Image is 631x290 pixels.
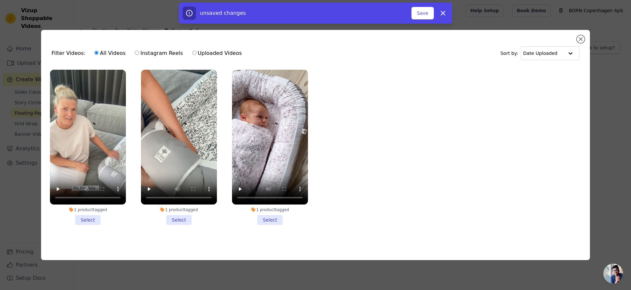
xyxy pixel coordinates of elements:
div: 1 product tagged [232,207,308,212]
div: 1 product tagged [50,207,126,212]
div: Filter Videos: [52,46,245,61]
span: unsaved changes [200,10,246,16]
div: 1 product tagged [141,207,217,212]
button: Save [411,7,434,19]
label: Uploaded Videos [192,49,242,58]
label: All Videos [94,49,126,58]
label: Instagram Reels [134,49,183,58]
a: Open chat [603,264,623,283]
button: Close modal [577,35,585,43]
div: Sort by: [501,46,580,60]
